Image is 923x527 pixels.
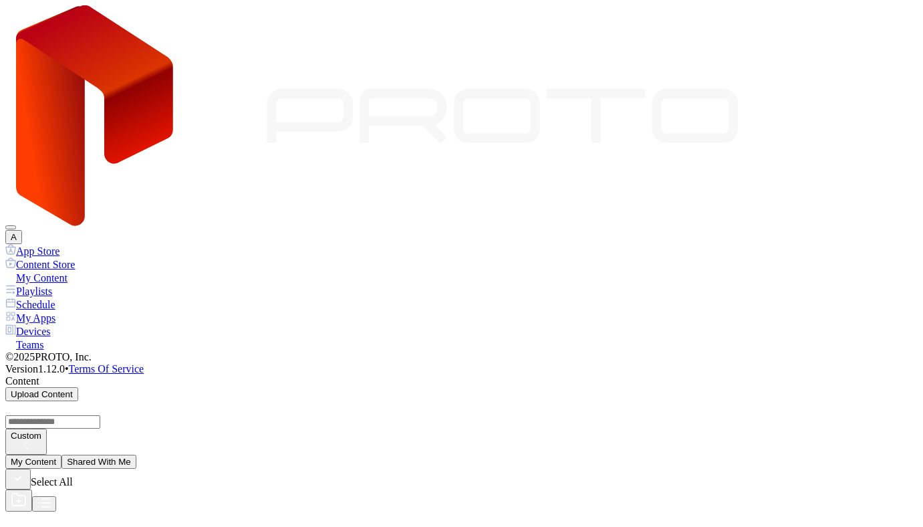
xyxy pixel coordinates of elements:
a: Teams [5,338,918,351]
button: My Content [5,455,61,469]
a: Schedule [5,298,918,311]
button: A [5,230,22,244]
span: Version 1.12.0 • [5,363,69,375]
a: Content Store [5,257,918,271]
button: Upload Content [5,387,78,401]
a: Terms Of Service [69,363,144,375]
div: Upload Content [11,389,73,399]
button: Custom [5,429,47,455]
a: Devices [5,324,918,338]
button: Shared With Me [61,455,136,469]
a: Playlists [5,284,918,298]
div: © 2025 PROTO, Inc. [5,351,918,363]
div: Custom [11,431,41,441]
a: App Store [5,244,918,257]
a: My Content [5,271,918,284]
span: Select All [31,476,73,488]
a: My Apps [5,311,918,324]
div: Content [5,375,918,387]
